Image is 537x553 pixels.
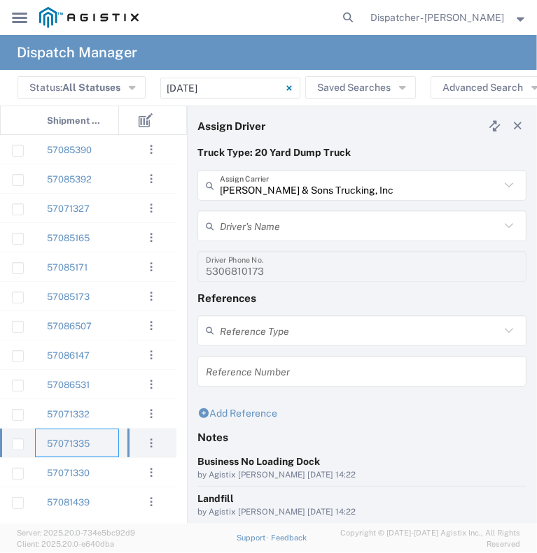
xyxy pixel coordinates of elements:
button: ... [142,375,162,394]
h4: References [197,292,526,304]
span: . . . [151,376,153,393]
a: 57085392 [47,174,92,185]
h4: Dispatch Manager [17,35,137,70]
a: 57086531 [47,380,90,390]
a: 57086507 [47,321,92,331]
a: 57071335 [47,438,90,449]
span: Client: 2025.20.0-e640dba [17,540,114,548]
a: 57085171 [47,262,88,273]
span: . . . [151,405,153,422]
div: Landfill [197,491,526,506]
span: . . . [151,494,153,510]
a: 57085173 [47,292,90,302]
a: 57085390 [47,145,92,155]
a: Feedback [271,533,307,542]
button: ... [142,199,162,218]
span: All Statuses [62,82,120,93]
span: . . . [151,229,153,246]
a: 57081439 [47,497,90,508]
button: Status:All Statuses [18,76,146,99]
button: ... [142,492,162,512]
a: Support [237,533,272,542]
button: Saved Searches [305,76,416,99]
span: . . . [151,141,153,158]
span: . . . [151,464,153,481]
h4: Assign Driver [197,120,265,132]
a: 57071330 [47,468,90,478]
a: 57085165 [47,233,90,243]
span: . . . [151,171,153,187]
h4: Notes [197,431,526,443]
div: by Agistix [PERSON_NAME] [DATE] 14:22 [197,506,526,519]
button: ... [142,345,162,365]
span: Copyright © [DATE]-[DATE] Agistix Inc., All Rights Reserved [307,527,520,550]
button: ... [142,316,162,336]
div: Business No Loading Dock [197,454,526,469]
span: . . . [151,317,153,334]
div: by Agistix [PERSON_NAME] [DATE] 14:22 [197,469,526,482]
img: logo [39,7,139,28]
a: Add Reference [197,408,278,419]
a: 57086147 [47,350,90,361]
span: Shipment No. [47,106,104,136]
button: ... [142,404,162,424]
span: . . . [151,435,153,452]
button: ... [142,433,162,453]
a: 57071332 [47,409,90,419]
span: Server: 2025.20.0-734e5bc92d9 [17,529,135,537]
span: . . . [151,347,153,364]
button: ... [142,140,162,159]
span: . . . [151,288,153,305]
span: . . . [151,259,153,275]
button: ... [142,287,162,306]
button: ... [142,228,162,247]
button: Dispatcher - [PERSON_NAME] [370,9,528,26]
span: . . . [151,200,153,217]
p: Truck Type: 20 Yard Dump Truck [197,145,526,160]
button: ... [142,257,162,277]
button: ... [142,463,162,482]
span: Dispatcher - Cameron Bowman [371,10,505,25]
a: 57071327 [47,203,90,214]
button: ... [142,169,162,189]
